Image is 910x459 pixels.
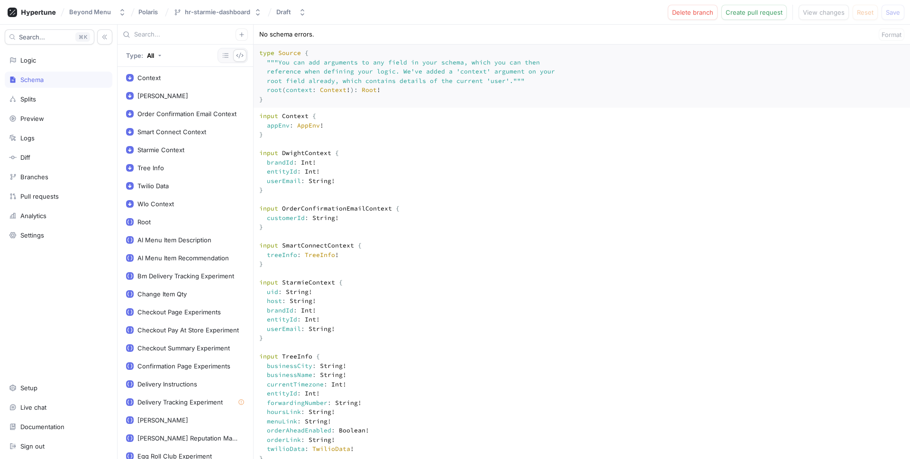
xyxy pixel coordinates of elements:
[137,380,197,388] div: Delivery Instructions
[138,9,158,15] span: Polaris
[170,4,265,20] button: hr-starmie-dashboard
[123,48,165,63] button: Type: All
[137,236,211,244] div: AI Menu Item Description
[65,4,130,20] button: Beyond Menu
[137,326,239,334] div: Checkout Pay At Store Experiment
[5,29,94,45] button: Search...K
[19,34,45,40] span: Search...
[137,146,184,154] div: Starmie Context
[857,9,874,15] span: Reset
[20,442,45,450] div: Sign out
[20,134,35,142] div: Logs
[134,30,236,39] input: Search...
[126,53,143,59] p: Type:
[273,4,310,20] button: Draft
[20,56,36,64] div: Logic
[137,254,229,262] div: AI Menu Item Recommendation
[853,5,878,20] button: Reset
[20,173,48,181] div: Branches
[20,76,44,83] div: Schema
[879,28,904,41] button: Format
[137,92,188,100] div: [PERSON_NAME]
[147,53,154,59] div: All
[799,5,849,20] button: View changes
[137,398,223,406] div: Delivery Tracking Experiment
[137,164,164,172] div: Tree Info
[254,45,910,108] textarea: type Source { """ You can add arguments to any field in your schema, which you can then reference...
[20,115,44,122] div: Preview
[882,32,901,37] span: Format
[137,182,169,190] div: Twilio Data
[137,344,230,352] div: Checkout Summary Experiment
[137,362,230,370] div: Confirmation Page Experiments
[886,9,900,15] span: Save
[185,8,250,16] div: hr-starmie-dashboard
[726,9,783,15] span: Create pull request
[20,95,36,103] div: Splits
[20,384,37,392] div: Setup
[882,5,904,20] button: Save
[75,32,90,42] div: K
[137,272,234,280] div: Bm Delivery Tracking Experiment
[137,218,151,226] div: Root
[276,8,291,16] div: Draft
[137,110,237,118] div: Order Confirmation Email Context
[672,9,713,15] span: Delete branch
[5,419,112,435] a: Documentation
[20,154,30,161] div: Diff
[69,8,111,16] div: Beyond Menu
[137,200,174,208] div: Wlo Context
[721,5,787,20] button: Create pull request
[803,9,845,15] span: View changes
[668,5,718,20] button: Delete branch
[137,308,221,316] div: Checkout Page Experiments
[137,74,161,82] div: Context
[259,30,314,39] div: No schema errors.
[20,231,44,239] div: Settings
[137,416,188,424] div: [PERSON_NAME]
[137,434,241,442] div: [PERSON_NAME] Reputation Management
[20,193,59,200] div: Pull requests
[20,212,46,220] div: Analytics
[20,404,46,411] div: Live chat
[137,290,187,298] div: Change Item Qty
[20,423,64,431] div: Documentation
[137,128,206,136] div: Smart Connect Context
